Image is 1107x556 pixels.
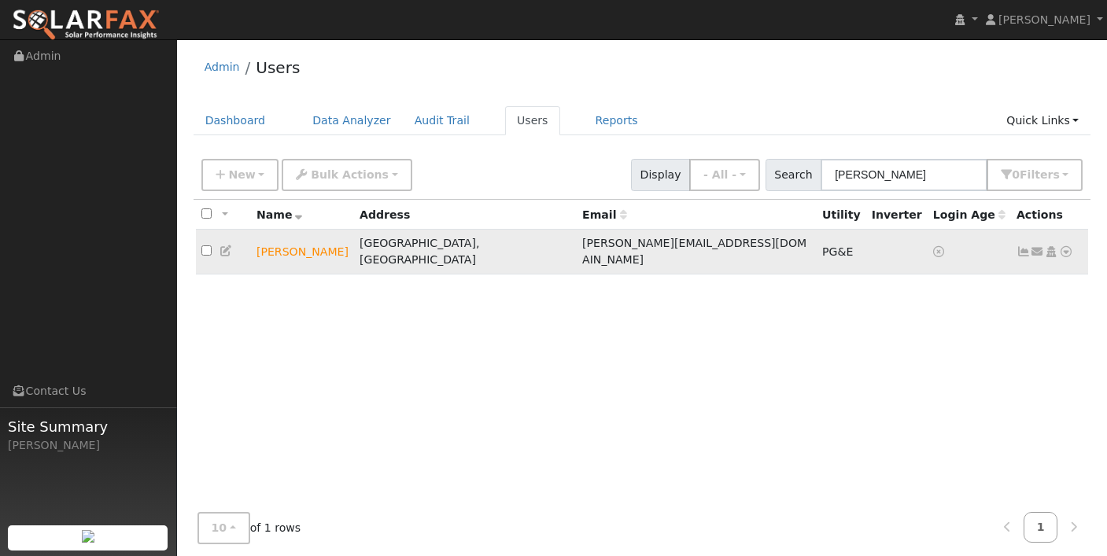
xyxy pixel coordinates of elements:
a: Audit Trail [403,106,482,135]
button: - All - [689,159,760,191]
a: Quick Links [994,106,1090,135]
a: No login access [933,245,947,258]
span: Filter [1020,168,1060,181]
button: 0Filters [987,159,1083,191]
td: Lead [251,230,354,274]
div: Address [360,207,571,223]
div: Inverter [872,207,922,223]
span: of 1 rows [197,512,301,544]
a: Edit User [220,245,234,257]
span: [PERSON_NAME][EMAIL_ADDRESS][DOMAIN_NAME] [582,237,806,266]
span: [PERSON_NAME] [998,13,1090,26]
span: Bulk Actions [311,168,389,181]
a: Admin [205,61,240,73]
span: PG&E [822,245,853,258]
span: 10 [212,521,227,534]
a: 1 [1024,512,1058,543]
span: Site Summary [8,416,168,437]
a: chrisbykowski@yahoo.com [1031,244,1045,260]
a: Show Graph [1017,245,1031,258]
span: s [1053,168,1059,181]
button: Bulk Actions [282,159,411,191]
a: Users [256,58,300,77]
input: Search [821,159,987,191]
span: Name [256,208,303,221]
a: Data Analyzer [301,106,403,135]
div: [PERSON_NAME] [8,437,168,454]
button: New [201,159,279,191]
a: Users [505,106,560,135]
span: Email [582,208,626,221]
span: Days since last login [933,208,1006,221]
a: Dashboard [194,106,278,135]
a: Reports [584,106,650,135]
img: retrieve [82,530,94,543]
a: Login As [1044,245,1058,258]
span: Display [631,159,690,191]
td: [GEOGRAPHIC_DATA], [GEOGRAPHIC_DATA] [354,230,577,274]
span: Search [766,159,821,191]
div: Actions [1017,207,1083,223]
img: SolarFax [12,9,160,42]
span: New [228,168,255,181]
button: 10 [197,512,250,544]
a: Other actions [1059,244,1073,260]
div: Utility [822,207,861,223]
